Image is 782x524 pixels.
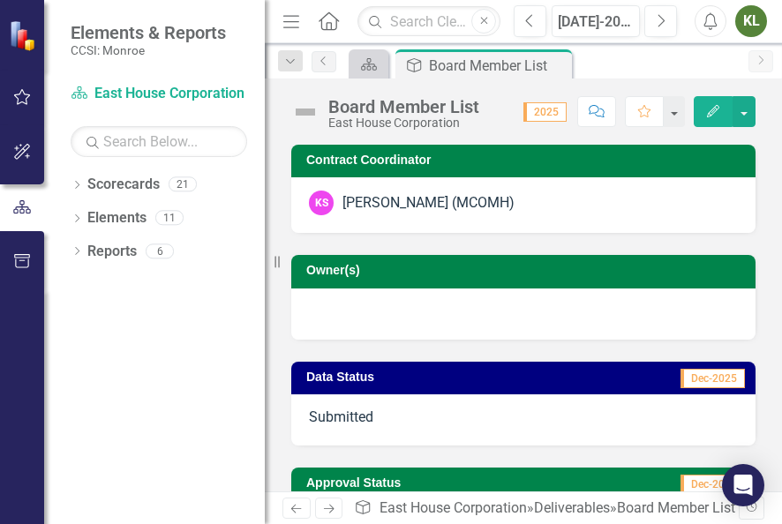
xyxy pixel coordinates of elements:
div: Board Member List [328,97,479,116]
a: Elements [87,208,147,228]
input: Search ClearPoint... [357,6,500,37]
span: Dec-2025 [680,369,745,388]
span: 2025 [523,102,567,122]
span: Dec-2025 [680,475,745,494]
a: Deliverables [534,499,610,516]
small: CCSI: Monroe [71,43,226,57]
span: Submitted [309,408,373,425]
a: Reports [87,242,137,262]
h3: Approval Status [306,476,566,490]
div: Open Intercom Messenger [722,464,764,506]
a: Scorecards [87,175,160,195]
a: East House Corporation [71,84,247,104]
h3: Data Status [306,371,530,384]
img: Not Defined [291,98,320,126]
input: Search Below... [71,126,247,157]
div: [PERSON_NAME] (MCOMH) [342,193,515,213]
div: KS [309,191,334,215]
div: » » [354,498,738,519]
h3: Contract Coordinator [306,153,747,167]
div: Board Member List [429,55,568,77]
button: KL [735,5,767,37]
h3: Owner(s) [306,264,747,277]
div: Board Member List [617,499,735,516]
div: East House Corporation [328,116,479,130]
span: Elements & Reports [71,22,226,43]
a: East House Corporation [380,499,527,516]
div: [DATE]-2025 [558,11,634,33]
div: 11 [155,211,184,226]
button: [DATE]-2025 [552,5,640,37]
div: 6 [146,243,174,258]
img: ClearPoint Strategy [9,20,40,51]
div: 21 [169,177,197,192]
